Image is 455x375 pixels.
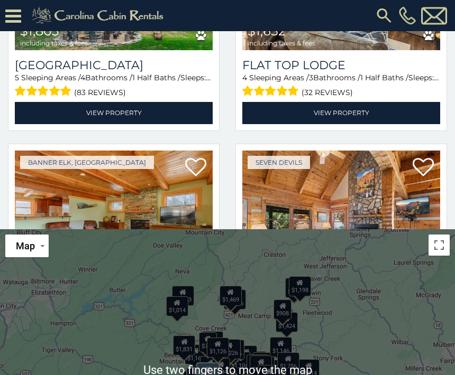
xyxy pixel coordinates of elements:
a: Add to favorites [185,157,206,180]
div: $1,104 [229,352,251,372]
a: Add to favorites [413,157,434,180]
button: Toggle fullscreen view [429,235,450,256]
span: 3 [309,73,313,83]
div: $1,198 [289,277,311,297]
span: Map [16,241,35,252]
span: including taxes & fees [248,40,315,47]
img: search-regular.svg [375,6,394,25]
div: $3,045 [201,332,223,352]
h3: Stone Mountain Lodge [15,59,213,73]
div: $1,226 [219,340,241,360]
div: $999 [285,278,303,298]
div: Sleeping Areas / Bathrooms / Sleeps: [15,73,213,100]
span: including taxes & fees [20,40,88,47]
div: $1,756 [277,353,299,373]
div: $757 [199,333,217,353]
span: 1 Half Baths / [360,73,408,83]
img: High Country All Star [242,151,440,284]
span: 4 [242,73,247,83]
div: $1,652 [247,355,269,375]
div: $1,148 [252,353,275,373]
img: Khaki-logo.png [26,5,172,26]
a: Seven Devils [248,156,310,170]
div: Sleeping Areas / Bathrooms / Sleeps: [242,73,440,100]
button: Change map style [5,235,49,258]
div: $908 [274,300,292,320]
div: $1,424 [276,313,298,333]
a: View Property [15,102,213,124]
span: (32 reviews) [302,86,353,100]
img: Camelot Lodge [15,151,213,284]
a: Banner Elk, [GEOGRAPHIC_DATA] [20,156,154,170]
a: View Property [242,102,440,124]
div: $1,146 [270,337,292,358]
div: $1,167 [185,345,207,365]
div: $1,469 [220,286,242,306]
div: $1,064 [235,346,257,366]
div: $1,126 [207,338,229,358]
a: [GEOGRAPHIC_DATA] [15,59,213,73]
span: 1 Half Baths / [132,73,180,83]
a: High Country All Star $1,123 including taxes & fees [242,151,440,284]
a: Flat Top Lodge [242,59,440,73]
a: [PHONE_NUMBER] [396,7,418,25]
a: Camelot Lodge $1,167 including taxes & fees [15,151,213,284]
div: $1,803 [172,286,194,306]
div: $1,014 [166,297,188,317]
span: 5 [15,73,19,83]
span: (83 reviews) [74,86,126,100]
span: 4 [80,73,85,83]
div: $1,831 [173,336,195,356]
